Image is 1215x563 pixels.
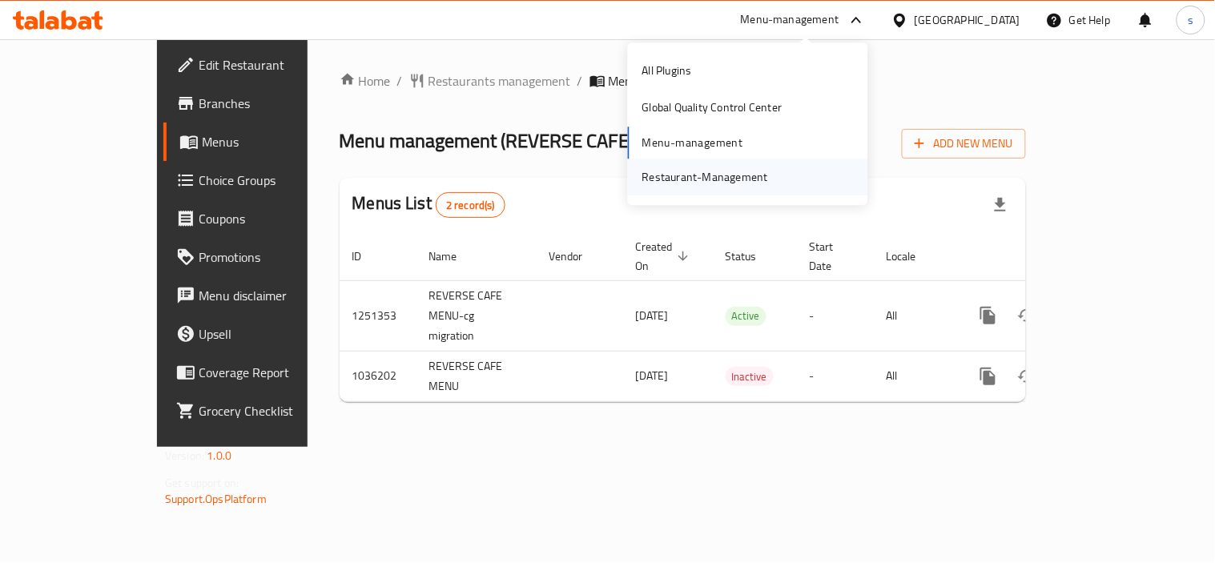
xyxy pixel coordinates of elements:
span: Start Date [810,237,855,275]
span: Upsell [199,324,347,344]
a: Coverage Report [163,353,360,392]
span: Add New Menu [915,134,1013,154]
span: Name [429,247,478,266]
a: Upsell [163,315,360,353]
div: Menu-management [741,10,839,30]
td: All [874,280,956,351]
span: [DATE] [636,305,669,326]
span: Edit Restaurant [199,55,347,74]
div: Active [726,307,766,326]
a: Choice Groups [163,161,360,199]
a: Menu disclaimer [163,276,360,315]
table: enhanced table [340,232,1136,402]
h2: Menus List [352,191,505,218]
a: Menus [163,123,360,161]
span: Get support on: [165,473,239,493]
li: / [577,71,583,90]
td: 1036202 [340,351,416,401]
span: Promotions [199,247,347,267]
div: All Plugins [642,62,692,79]
td: - [797,351,874,401]
span: Menus [609,71,646,90]
span: Version: [165,445,204,466]
span: Grocery Checklist [199,401,347,420]
span: Branches [199,94,347,113]
span: ID [352,247,383,266]
td: All [874,351,956,401]
div: Global Quality Control Center [642,99,783,117]
span: Created On [636,237,694,275]
a: Home [340,71,391,90]
a: Coupons [163,199,360,238]
span: 2 record(s) [437,198,505,213]
span: [DATE] [636,365,669,386]
th: Actions [956,232,1136,281]
li: / [397,71,403,90]
div: Restaurant-Management [642,168,768,186]
td: - [797,280,874,351]
a: Promotions [163,238,360,276]
span: Coupons [199,209,347,228]
span: Restaurants management [428,71,571,90]
span: Coverage Report [199,363,347,382]
button: more [969,296,1008,335]
div: [GEOGRAPHIC_DATA] [915,11,1020,29]
span: Inactive [726,368,774,386]
div: Total records count [436,192,505,218]
a: Grocery Checklist [163,392,360,430]
td: REVERSE CAFE MENU [416,351,537,401]
span: s [1188,11,1193,29]
button: Change Status [1008,357,1046,396]
div: Inactive [726,367,774,386]
td: REVERSE CAFE MENU-cg migration [416,280,537,351]
button: Add New Menu [902,129,1026,159]
a: Edit Restaurant [163,46,360,84]
button: more [969,357,1008,396]
span: Status [726,247,778,266]
span: 1.0.0 [207,445,231,466]
a: Restaurants management [409,71,571,90]
a: Branches [163,84,360,123]
span: Choice Groups [199,171,347,190]
span: Locale [887,247,937,266]
button: Change Status [1008,296,1046,335]
span: Menu disclaimer [199,286,347,305]
span: Menu management ( REVERSE CAFE ) [340,123,634,159]
div: Export file [981,186,1020,224]
span: Active [726,307,766,325]
span: Menus [202,132,347,151]
td: 1251353 [340,280,416,351]
span: Vendor [549,247,604,266]
a: Support.OpsPlatform [165,489,267,509]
